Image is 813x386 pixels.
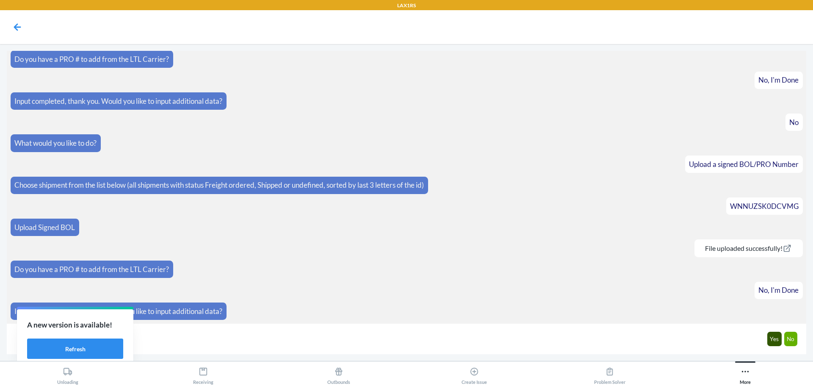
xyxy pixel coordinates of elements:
[406,361,542,385] button: Create Issue
[698,244,799,252] a: File uploaded successfully!
[730,202,799,211] span: WNNUZSK0DCVMG
[271,361,406,385] button: Outbounds
[57,364,78,385] div: Unloading
[193,364,213,385] div: Receiving
[789,118,799,127] span: No
[27,319,123,330] p: A new version is available!
[14,306,222,317] p: Input completed, thank you. Would you like to input additional data?
[27,339,123,359] button: Refresh
[135,361,271,385] button: Receiving
[677,361,813,385] button: More
[14,138,97,149] p: What would you like to do?
[689,160,799,169] span: Upload a signed BOL/PRO Number
[784,332,798,346] button: No
[14,222,75,233] p: Upload Signed BOL
[14,180,424,191] p: Choose shipment from the list below (all shipments with status Freight ordered, Shipped or undefi...
[397,2,416,9] p: LAX1RS
[327,364,350,385] div: Outbounds
[758,75,799,84] span: No, I'm Done
[758,286,799,294] span: No, I'm Done
[740,364,751,385] div: More
[542,361,677,385] button: Problem Solver
[14,264,169,275] p: Do you have a PRO # to add from the LTL Carrier?
[767,332,782,346] button: Yes
[462,364,487,385] div: Create Issue
[594,364,625,385] div: Problem Solver
[14,96,222,107] p: Input completed, thank you. Would you like to input additional data?
[14,54,169,65] p: Do you have a PRO # to add from the LTL Carrier?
